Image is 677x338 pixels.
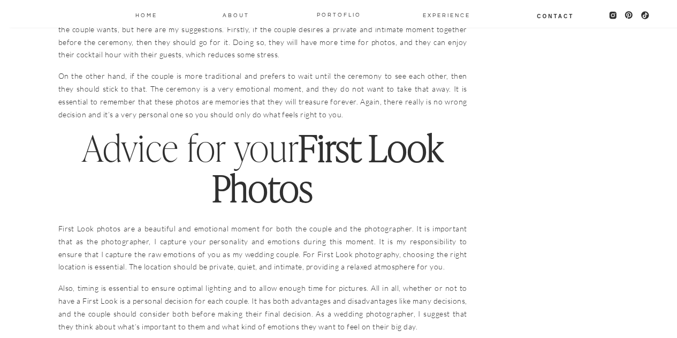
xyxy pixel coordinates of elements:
[135,10,158,19] a: Home
[536,11,575,20] a: Contact
[58,129,467,209] h2: Advice for your
[58,282,467,333] p: Also, timing is essential to ensure optimal lighting and to allow enough time for pictures. All i...
[212,127,443,211] strong: First Look Photos
[58,222,467,273] p: First Look photos are a beautiful and emotional moment for both the couple and the photographer. ...
[313,10,366,18] a: PORTOFLIO
[423,10,462,19] a: EXPERIENCE
[222,10,250,19] a: About
[58,70,467,121] p: On the other hand, if the couple is more traditional and prefers to wait until the ceremony to se...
